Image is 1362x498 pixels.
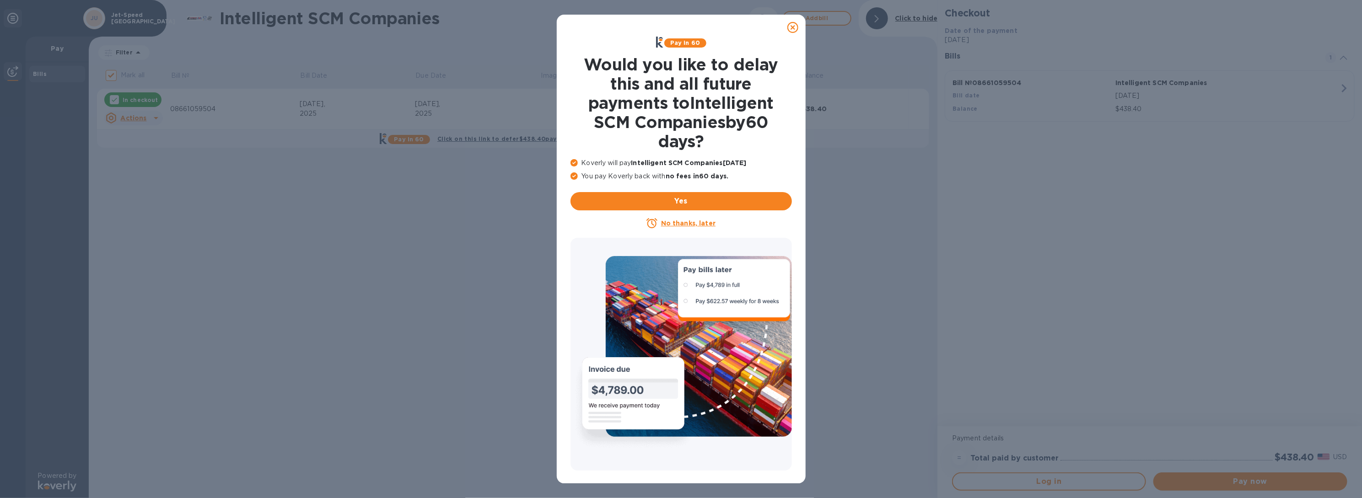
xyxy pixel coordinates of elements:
[578,196,785,207] span: Yes
[661,220,716,227] u: No thanks, later
[571,192,792,210] button: Yes
[666,172,728,180] b: no fees in 60 days .
[631,159,747,166] b: Intelligent SCM Companies [DATE]
[571,158,792,168] p: Koverly will pay
[670,39,700,46] b: Pay in 60
[571,171,792,181] p: You pay Koverly back with
[571,55,792,151] h1: Would you like to delay this and all future payments to Intelligent SCM Companies by 60 days ?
